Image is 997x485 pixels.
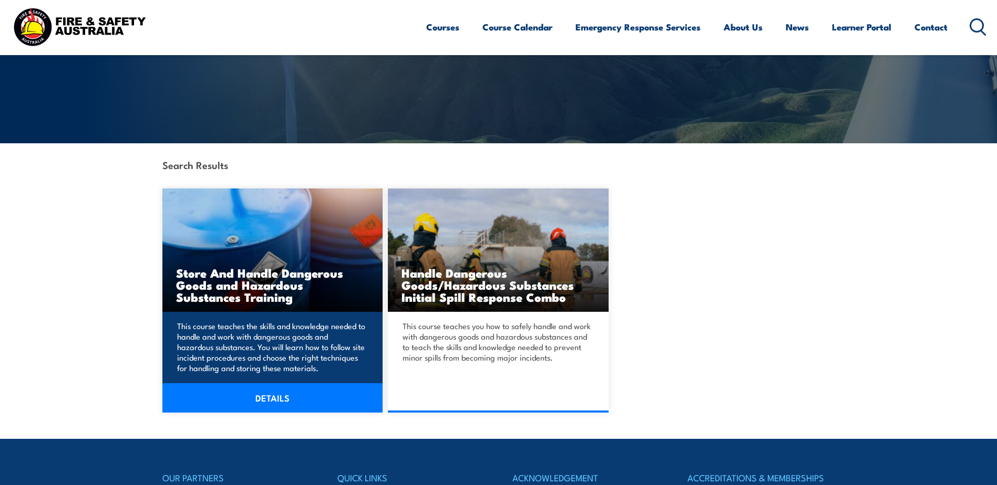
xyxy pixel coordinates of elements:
p: This course teaches the skills and knowledge needed to handle and work with dangerous goods and h... [177,321,365,373]
a: Store And Handle Dangerous Goods and Hazardous Substances Training [162,188,383,312]
strong: Search Results [162,157,228,172]
h4: QUICK LINKS [337,470,485,485]
img: Dangerous Goods [162,188,383,312]
a: DETAILS [162,383,383,413]
h4: OUR PARTNERS [162,470,310,485]
img: Fire Team Operations [388,188,609,312]
h4: ACKNOWLEDGEMENT [512,470,660,485]
p: This course teaches you how to safely handle and work with dangerous goods and hazardous substanc... [403,321,591,363]
a: Courses [426,13,459,41]
a: Learner Portal [832,13,891,41]
a: Contact [914,13,948,41]
a: About Us [724,13,763,41]
a: Handle Dangerous Goods/Hazardous Substances Initial Spill Response Combo [388,188,609,312]
h4: ACCREDITATIONS & MEMBERSHIPS [687,470,835,485]
h3: Handle Dangerous Goods/Hazardous Substances Initial Spill Response Combo [402,267,595,303]
h3: Store And Handle Dangerous Goods and Hazardous Substances Training [176,267,369,303]
a: News [786,13,809,41]
a: Course Calendar [482,13,552,41]
a: Emergency Response Services [575,13,701,41]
